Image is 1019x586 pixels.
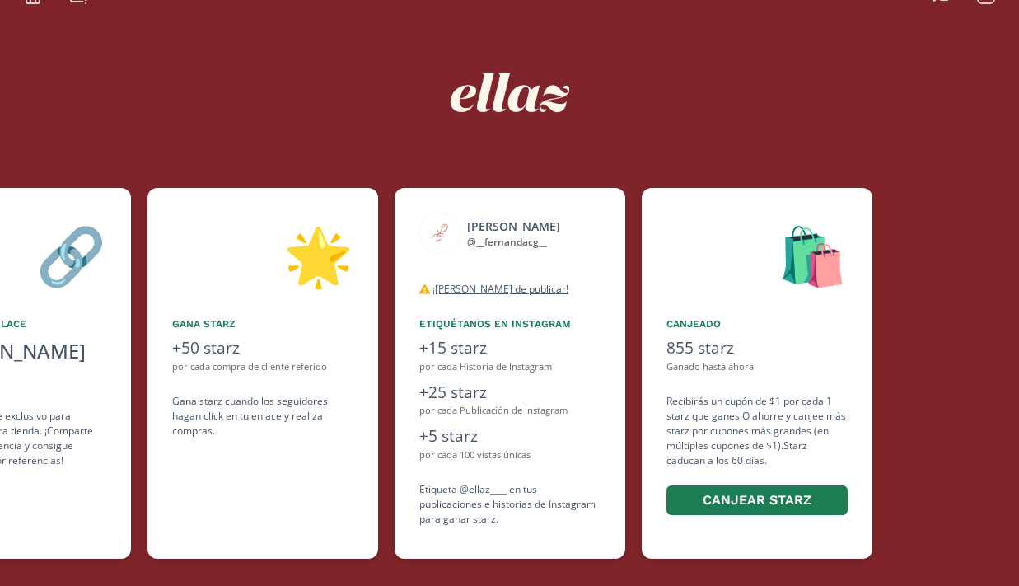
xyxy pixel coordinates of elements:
div: por cada Publicación de Instagram [419,404,601,418]
div: +50 starz [172,336,353,360]
div: Gana starz [172,316,353,331]
div: por cada compra de cliente referido [172,360,353,374]
div: por cada 100 vistas únicas [419,448,601,462]
u: ¡[PERSON_NAME] de publicar! [432,282,568,296]
div: 855 starz [666,336,848,360]
div: 🌟 [172,213,353,297]
div: +25 starz [419,381,601,405]
div: @ __fernandacg__ [467,235,560,250]
img: 522398373_18520339210033455_6118860324119053351_n.jpg [419,213,460,254]
div: Ganado hasta ahora [666,360,848,374]
div: por cada Historia de Instagram [419,360,601,374]
div: Gana starz cuando los seguidores hagan click en tu enlace y realiza compras . [172,394,353,438]
div: Etiqueta @ellaz____ en tus publicaciones e historias de Instagram para ganar starz. [419,482,601,527]
div: Etiquétanos en Instagram [419,316,601,331]
div: +5 starz [419,424,601,448]
button: Canjear starz [666,485,848,516]
div: [PERSON_NAME] [467,218,560,235]
div: 🛍️ [666,213,848,297]
div: Recibirás un cupón de $1 por cada 1 starz que ganes. O ahorre y canjee más starz por cupones más ... [666,394,848,518]
img: nKmKAABZpYV7 [436,18,584,166]
div: Canjeado [666,316,848,331]
div: +15 starz [419,336,601,360]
